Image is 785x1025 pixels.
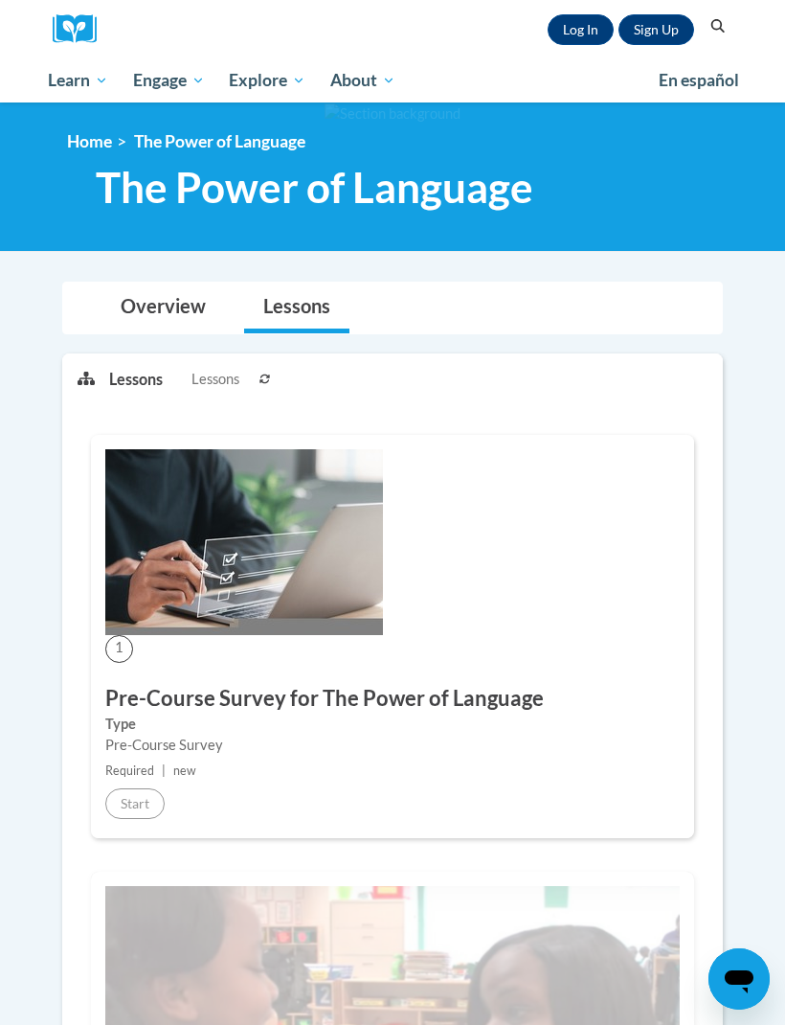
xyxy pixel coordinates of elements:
[708,948,770,1010] iframe: Button to launch messaging window
[216,58,318,102] a: Explore
[162,763,166,778] span: |
[109,369,163,390] p: Lessons
[325,103,460,125] img: Section background
[96,162,533,213] span: The Power of Language
[35,58,121,102] a: Learn
[618,14,694,45] a: Register
[704,15,732,38] button: Search
[133,69,205,92] span: Engage
[53,14,110,44] a: Cox Campus
[34,58,751,102] div: Main menu
[48,69,108,92] span: Learn
[53,14,110,44] img: Logo brand
[244,283,349,333] a: Lessons
[105,635,133,663] span: 1
[191,369,239,390] span: Lessons
[101,283,225,333] a: Overview
[134,131,305,151] span: The Power of Language
[105,684,680,714] h3: Pre-Course Survey for The Power of Language
[105,735,680,756] div: Pre-Course Survey
[548,14,614,45] a: Log In
[121,58,217,102] a: Engage
[229,69,305,92] span: Explore
[646,60,751,101] a: En español
[330,69,395,92] span: About
[173,763,196,778] span: new
[659,70,739,90] span: En español
[318,58,408,102] a: About
[105,714,680,735] label: Type
[105,449,383,635] img: Course Image
[105,763,154,778] span: Required
[67,131,112,151] a: Home
[105,788,165,819] button: Start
